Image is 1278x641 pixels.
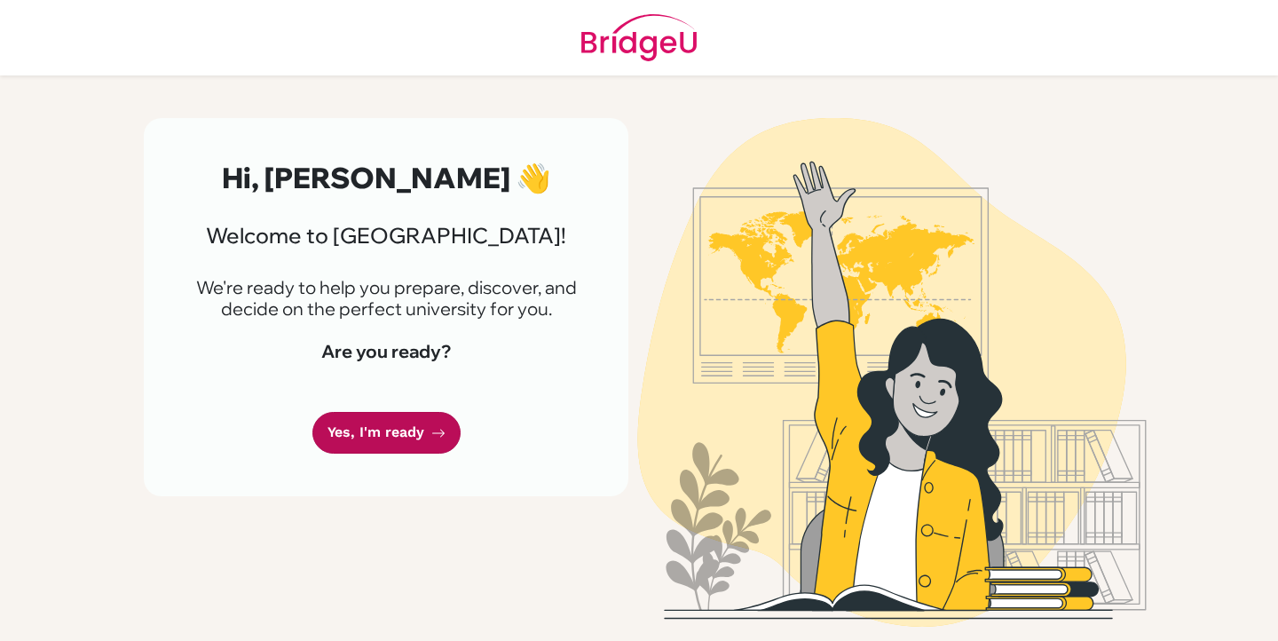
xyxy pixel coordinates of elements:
[312,412,461,454] a: Yes, I'm ready
[186,277,586,320] p: We're ready to help you prepare, discover, and decide on the perfect university for you.
[186,223,586,249] h3: Welcome to [GEOGRAPHIC_DATA]!
[186,161,586,194] h2: Hi, [PERSON_NAME] 👋
[186,341,586,362] h4: Are you ready?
